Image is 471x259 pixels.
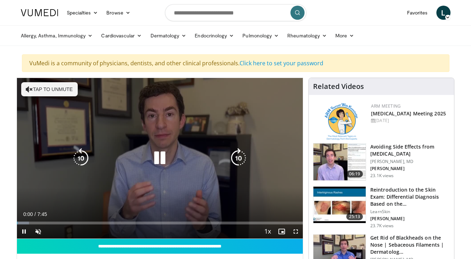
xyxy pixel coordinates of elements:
[190,29,238,43] a: Endocrinology
[275,224,289,239] button: Enable picture-in-picture mode
[370,186,450,207] h3: Reintroduction to the Skin Exam: Differential Diagnosis Based on the…
[238,29,283,43] a: Pulmonology
[313,186,450,229] a: 25:13 Reintroduction to the Skin Exam: Differential Diagnosis Based on the… LearnSkin [PERSON_NAM...
[331,29,358,43] a: More
[260,224,275,239] button: Playback Rate
[371,110,446,117] a: [MEDICAL_DATA] Meeting 2025
[17,78,303,239] video-js: Video Player
[22,54,449,72] div: VuMedi is a community of physicians, dentists, and other clinical professionals.
[313,82,364,91] h4: Related Videos
[370,216,450,222] p: [PERSON_NAME]
[313,187,366,223] img: 022c50fb-a848-4cac-a9d8-ea0906b33a1b.150x105_q85_crop-smart_upscale.jpg
[370,234,450,255] h3: Get Rid of Blackheads on the Nose | Sebaceous Filaments | Dermatolog…
[17,222,303,224] div: Progress Bar
[371,103,401,109] a: ARM Meeting
[21,82,78,96] button: Tap to unmute
[346,213,363,220] span: 25:13
[325,103,358,140] img: 89a28c6a-718a-466f-b4d1-7c1f06d8483b.png.150x105_q85_autocrop_double_scale_upscale_version-0.2.png
[289,224,303,239] button: Fullscreen
[21,9,58,16] img: VuMedi Logo
[370,166,450,171] p: [PERSON_NAME]
[370,173,394,179] p: 23.1K views
[31,224,45,239] button: Unmute
[146,29,191,43] a: Dermatology
[63,6,102,20] a: Specialties
[37,211,47,217] span: 7:45
[370,223,394,229] p: 23.7K views
[17,224,31,239] button: Pause
[370,143,450,157] h3: Avoiding Side Effects from [MEDICAL_DATA]
[370,159,450,164] p: [PERSON_NAME], MD
[370,209,450,215] p: LearnSkin
[165,4,306,21] input: Search topics, interventions
[313,143,450,181] a: 06:19 Avoiding Side Effects from [MEDICAL_DATA] [PERSON_NAME], MD [PERSON_NAME] 23.1K views
[436,6,451,20] a: L
[313,144,366,180] img: 6f9900f7-f6e7-4fd7-bcbb-2a1dc7b7d476.150x105_q85_crop-smart_upscale.jpg
[23,211,33,217] span: 0:00
[97,29,146,43] a: Cardiovascular
[371,118,448,124] div: [DATE]
[403,6,432,20] a: Favorites
[346,170,363,177] span: 06:19
[102,6,135,20] a: Browse
[283,29,331,43] a: Rheumatology
[17,29,97,43] a: Allergy, Asthma, Immunology
[240,59,323,67] a: Click here to set your password
[35,211,36,217] span: /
